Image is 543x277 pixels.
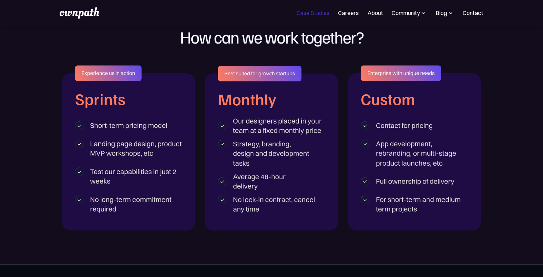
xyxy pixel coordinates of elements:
[392,9,420,17] div: Community
[463,9,483,17] a: Contact
[367,9,383,17] a: About
[296,9,330,17] a: Case Studies
[436,9,447,17] div: Blog
[392,9,427,17] div: Community
[436,9,454,17] div: Blog
[130,21,413,52] h1: How can we work together?
[338,9,359,17] a: Careers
